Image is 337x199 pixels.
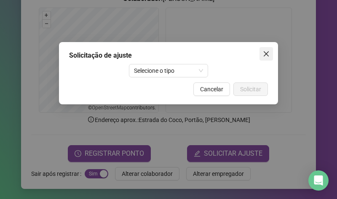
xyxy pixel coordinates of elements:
[69,50,268,61] div: Solicitação de ajuste
[259,47,273,61] button: Close
[193,82,230,96] button: Cancelar
[134,64,203,77] span: Selecione o tipo
[233,82,268,96] button: Solicitar
[308,170,329,191] div: Open Intercom Messenger
[263,50,270,57] span: close
[200,85,223,94] span: Cancelar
